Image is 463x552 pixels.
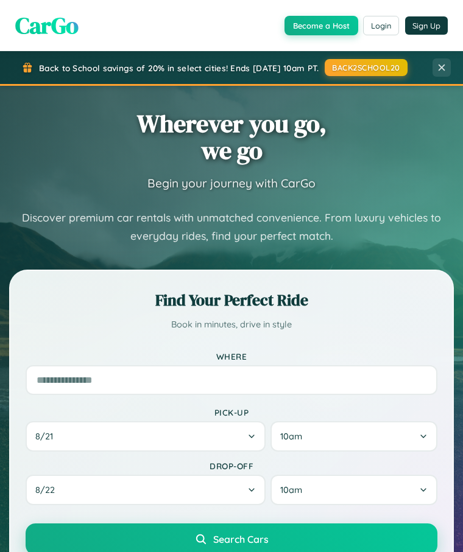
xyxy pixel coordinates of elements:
label: Where [26,351,437,362]
button: Sign Up [405,16,448,35]
button: 8/21 [26,421,266,452]
span: 8 / 22 [35,484,61,495]
button: BACK2SCHOOL20 [325,59,408,76]
span: Search Cars [213,533,269,545]
h2: Find Your Perfect Ride [26,289,437,311]
span: 10am [280,484,302,495]
span: 8 / 21 [35,431,59,442]
button: 10am [270,475,437,505]
span: 10am [280,431,302,442]
button: Login [363,16,399,35]
p: Book in minutes, drive in style [26,317,437,333]
span: Back to School savings of 20% in select cities! Ends [DATE] 10am PT. [39,63,319,73]
button: 10am [270,421,437,452]
span: CarGo [15,9,79,41]
h1: Wherever you go, we go [137,110,327,164]
button: 8/22 [26,475,266,505]
h3: Begin your journey with CarGo [147,176,316,190]
button: Become a Host [285,16,358,35]
p: Discover premium car rentals with unmatched convenience. From luxury vehicles to everyday rides, ... [9,209,454,245]
label: Pick-up [26,407,437,417]
label: Drop-off [26,461,437,471]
